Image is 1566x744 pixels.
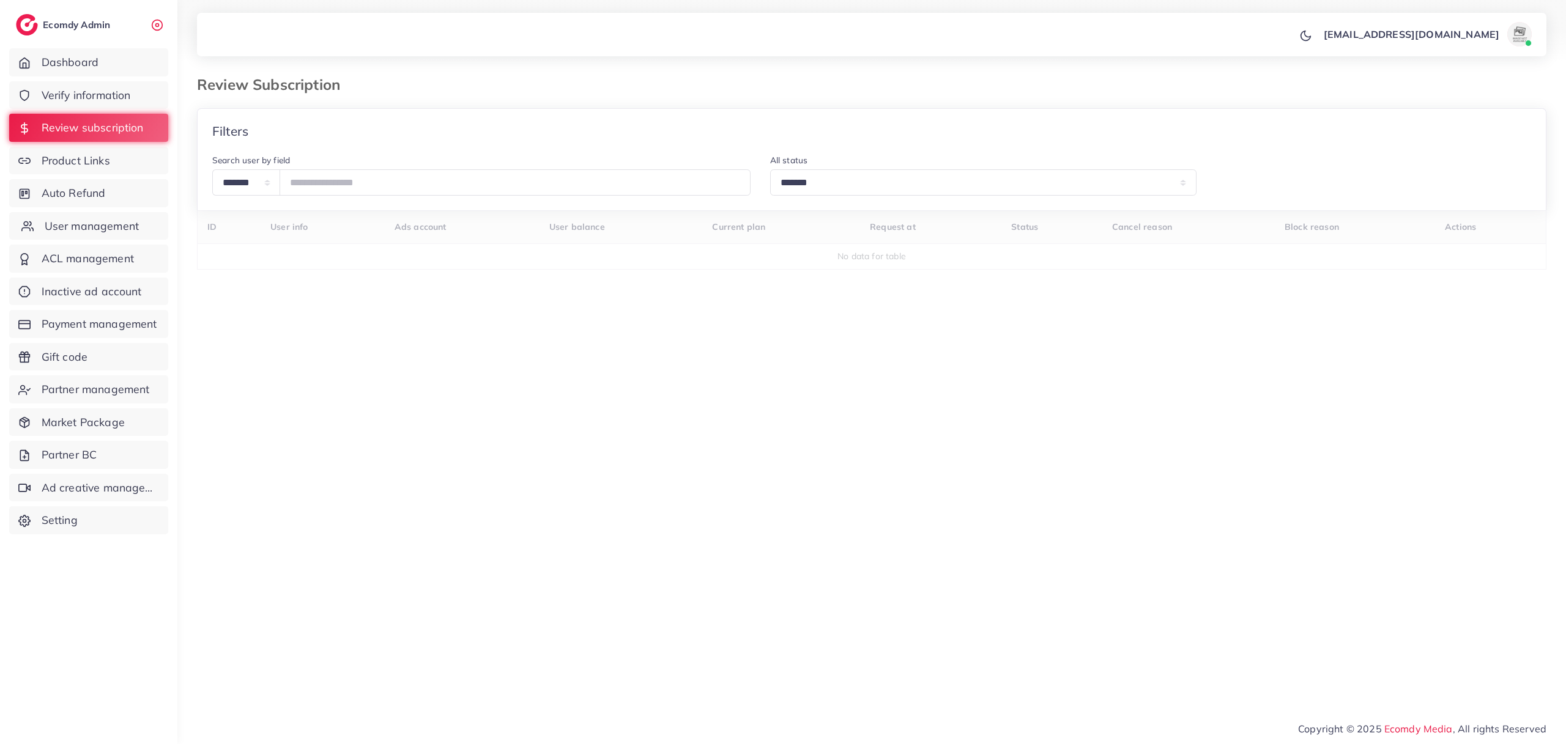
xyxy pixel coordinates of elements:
[42,120,144,136] span: Review subscription
[770,154,808,166] label: All status
[42,185,106,201] span: Auto Refund
[9,408,168,436] a: Market Package
[45,218,139,234] span: User management
[42,381,150,397] span: Partner management
[1298,721,1546,736] span: Copyright © 2025
[9,375,168,403] a: Partner management
[42,54,98,70] span: Dashboard
[43,19,113,31] h2: Ecomdy Admin
[1324,27,1499,42] p: [EMAIL_ADDRESS][DOMAIN_NAME]
[16,14,38,35] img: logo
[9,48,168,76] a: Dashboard
[9,506,168,534] a: Setting
[42,87,131,103] span: Verify information
[9,179,168,207] a: Auto Refund
[9,245,168,273] a: ACL management
[9,278,168,306] a: Inactive ad account
[9,147,168,175] a: Product Links
[42,153,110,169] span: Product Links
[42,251,134,267] span: ACL management
[212,123,248,139] h4: Filters
[1453,721,1546,736] span: , All rights Reserved
[42,316,157,332] span: Payment management
[42,349,87,365] span: Gift code
[9,81,168,109] a: Verify information
[9,114,168,142] a: Review subscription
[42,480,159,496] span: Ad creative management
[9,441,168,469] a: Partner BC
[42,284,142,300] span: Inactive ad account
[1317,22,1537,46] a: [EMAIL_ADDRESS][DOMAIN_NAME]avatar
[9,212,168,240] a: User management
[1507,22,1532,46] img: avatar
[1384,723,1453,735] a: Ecomdy Media
[9,474,168,502] a: Ad creative management
[42,414,125,430] span: Market Package
[9,343,168,371] a: Gift code
[42,447,97,463] span: Partner BC
[197,76,350,94] h3: Review Subscription
[16,14,113,35] a: logoEcomdy Admin
[212,154,290,166] label: Search user by field
[9,310,168,338] a: Payment management
[42,512,78,528] span: Setting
